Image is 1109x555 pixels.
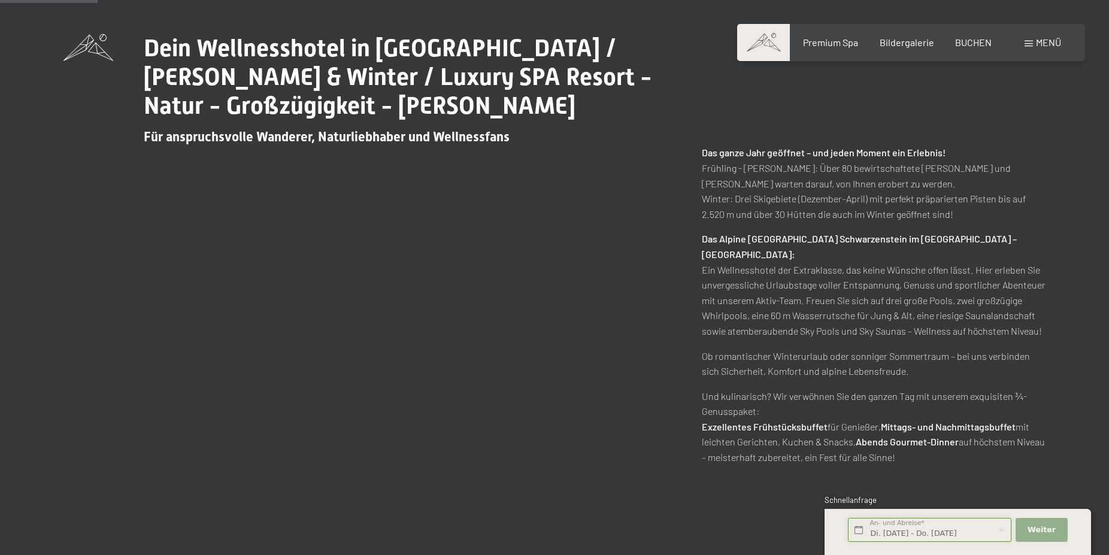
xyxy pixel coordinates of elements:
[1016,518,1067,542] button: Weiter
[702,348,1046,379] p: Ob romantischer Winterurlaub oder sonniger Sommertraum – bei uns verbinden sich Sicherheit, Komfo...
[702,389,1046,465] p: Und kulinarisch? Wir verwöhnen Sie den ganzen Tag mit unserem exquisiten ¾-Genusspaket: für Genie...
[881,421,1016,432] strong: Mittags- und Nachmittagsbuffet
[144,129,510,144] span: Für anspruchsvolle Wanderer, Naturliebhaber und Wellnessfans
[1036,37,1061,48] span: Menü
[702,421,828,432] strong: Exzellentes Frühstücksbuffet
[856,436,959,447] strong: Abends Gourmet-Dinner
[803,37,858,48] a: Premium Spa
[1028,524,1056,535] span: Weiter
[825,495,877,505] span: Schnellanfrage
[144,34,652,120] span: Dein Wellnesshotel in [GEOGRAPHIC_DATA] / [PERSON_NAME] & Winter / Luxury SPA Resort - Natur - Gr...
[702,145,1046,222] p: Frühling - [PERSON_NAME]: Über 80 bewirtschaftete [PERSON_NAME] und [PERSON_NAME] warten darauf, ...
[955,37,992,48] a: BUCHEN
[702,147,946,158] strong: Das ganze Jahr geöffnet – und jeden Moment ein Erlebnis!
[880,37,934,48] a: Bildergalerie
[702,233,1017,260] strong: Das Alpine [GEOGRAPHIC_DATA] Schwarzenstein im [GEOGRAPHIC_DATA] – [GEOGRAPHIC_DATA]:
[702,231,1046,338] p: Ein Wellnesshotel der Extraklasse, das keine Wünsche offen lässt. Hier erleben Sie unvergessliche...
